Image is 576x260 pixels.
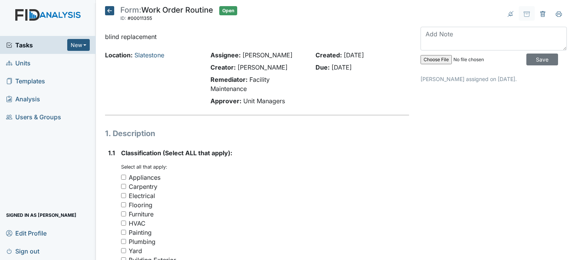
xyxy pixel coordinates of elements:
span: [PERSON_NAME] [238,63,288,71]
span: Unit Managers [243,97,285,105]
span: Users & Groups [6,111,61,123]
strong: Location: [105,51,133,59]
span: [DATE] [344,51,364,59]
div: Yard [129,246,142,255]
strong: Created: [316,51,342,59]
span: Units [6,57,31,69]
input: Plumbing [121,239,126,244]
div: Carpentry [129,182,157,191]
input: Carpentry [121,184,126,189]
label: 1.1 [108,148,115,158]
strong: Creator: [210,63,236,71]
div: Electrical [129,191,155,200]
span: Open [219,6,237,15]
div: Furniture [129,210,154,219]
span: Templates [6,75,45,87]
input: Yard [121,248,126,253]
input: Furniture [121,211,126,216]
input: HVAC [121,221,126,226]
input: Appliances [121,175,126,180]
span: ID: [120,15,126,21]
input: Painting [121,230,126,235]
span: Analysis [6,93,40,105]
div: Appliances [129,173,160,182]
p: [PERSON_NAME] assigned on [DATE]. [421,75,567,83]
span: Sign out [6,245,39,257]
span: Edit Profile [6,227,47,239]
div: HVAC [129,219,146,228]
input: Electrical [121,193,126,198]
button: New [67,39,90,51]
p: blind replacement [105,32,409,41]
span: #00011355 [128,15,152,21]
div: Plumbing [129,237,155,246]
strong: Remediator: [210,76,248,83]
strong: Approver: [210,97,241,105]
span: Classification (Select ALL that apply): [121,149,232,157]
span: [DATE] [332,63,352,71]
div: Flooring [129,200,152,210]
a: Slatestone [134,51,164,59]
input: Flooring [121,202,126,207]
div: Work Order Routine [120,6,213,23]
span: Form: [120,5,141,15]
span: [PERSON_NAME] [243,51,293,59]
div: Painting [129,228,152,237]
input: Save [526,54,558,65]
a: Tasks [6,41,67,50]
strong: Due: [316,63,330,71]
h1: 1. Description [105,128,409,139]
small: Select all that apply: [121,164,167,170]
span: Signed in as [PERSON_NAME] [6,209,76,221]
strong: Assignee: [210,51,241,59]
